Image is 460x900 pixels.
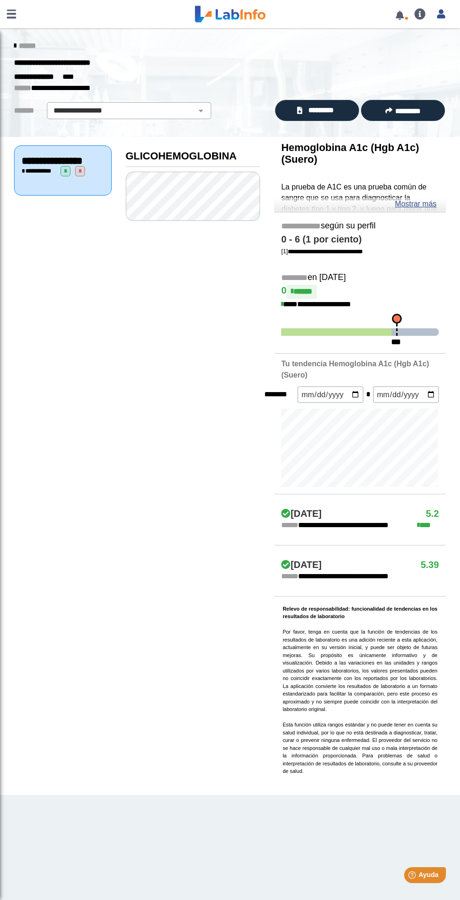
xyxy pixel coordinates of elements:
font: [1] [281,248,288,255]
font: [DATE] [291,508,322,519]
input: mm/dd/aaaa [373,386,439,403]
font: La prueba de A1C es una prueba común de sangre que se usa para diagnosticar la diabetes tipo 1 y ... [281,183,437,337]
font: GLICOHEMOGLOBINA [126,150,237,162]
font: Hemoglobina A1c (Hgb A1c) (Suero) [281,142,419,165]
font: Por favor, tenga en cuenta que la función de tendencias de los resultados de laboratorio es una a... [283,629,437,712]
input: mm/dd/aaaa [298,386,363,403]
font: Relevo de responsabilidad: funcionalidad de tendencias en los resultados de laboratorio [283,606,437,620]
font: en [DATE] [307,272,346,282]
iframe: Lanzador de widgets de ayuda [376,863,450,890]
font: 5.39 [421,560,439,570]
font: según su perfil [321,221,376,230]
font: Tu tendencia Hemoglobina A1c (Hgb A1c) (Suero) [281,360,429,379]
font: Mostrar más [395,200,437,208]
font: Esta función utiliza rangos estándar y no puede tener en cuenta su salud individual, por lo que n... [283,722,437,774]
font: [DATE] [291,560,322,570]
font: 0 [281,285,286,295]
font: 0 - 6 (1 por ciento) [281,234,361,244]
font: 5.2 [426,508,439,519]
